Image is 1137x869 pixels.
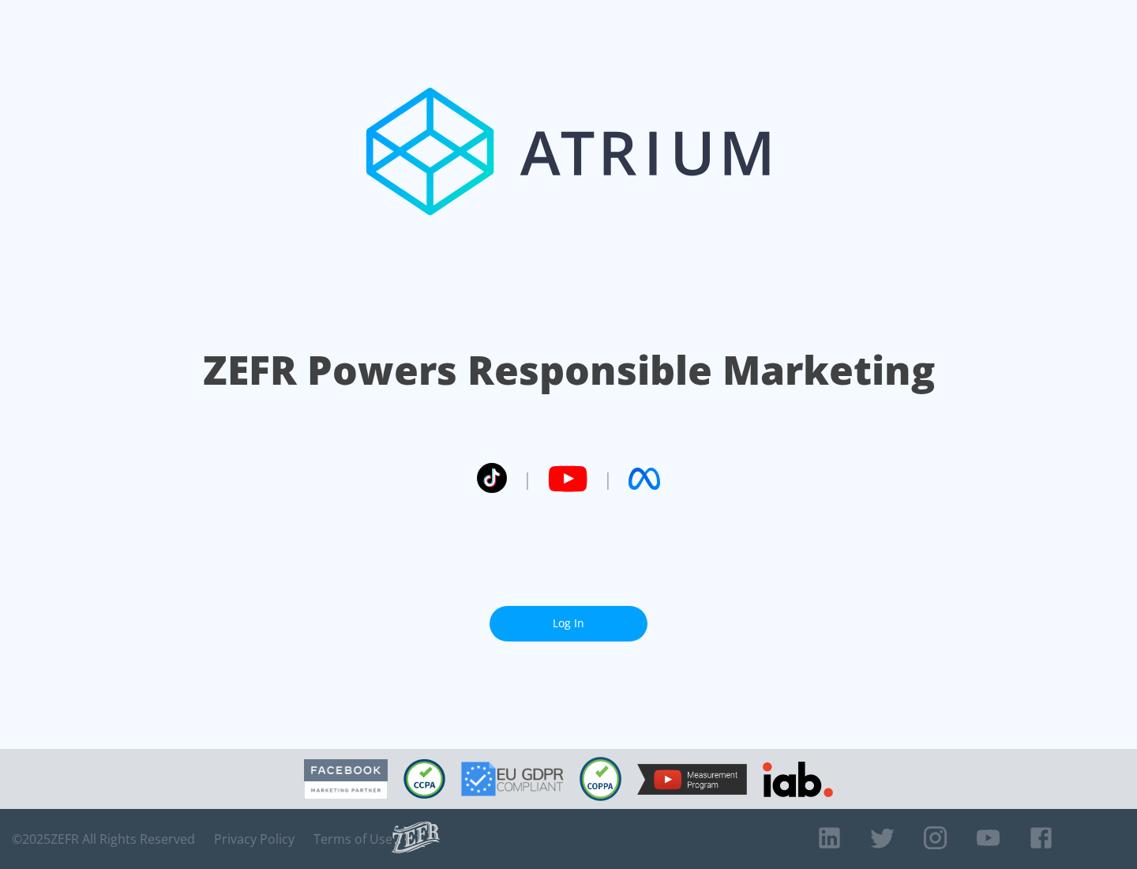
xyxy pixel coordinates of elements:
img: YouTube Measurement Program [637,764,747,795]
img: CCPA Compliant [403,759,445,799]
img: Facebook Marketing Partner [304,759,388,799]
img: COPPA Compliant [580,757,621,801]
img: IAB [763,762,833,797]
h1: ZEFR Powers Responsible Marketing [203,343,935,397]
a: Log In [490,606,647,641]
span: | [603,467,613,491]
span: | [523,467,532,491]
span: © 2025 ZEFR All Rights Reserved [12,831,195,847]
a: Terms of Use [313,831,392,847]
img: GDPR Compliant [461,762,564,796]
a: Privacy Policy [214,831,295,847]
